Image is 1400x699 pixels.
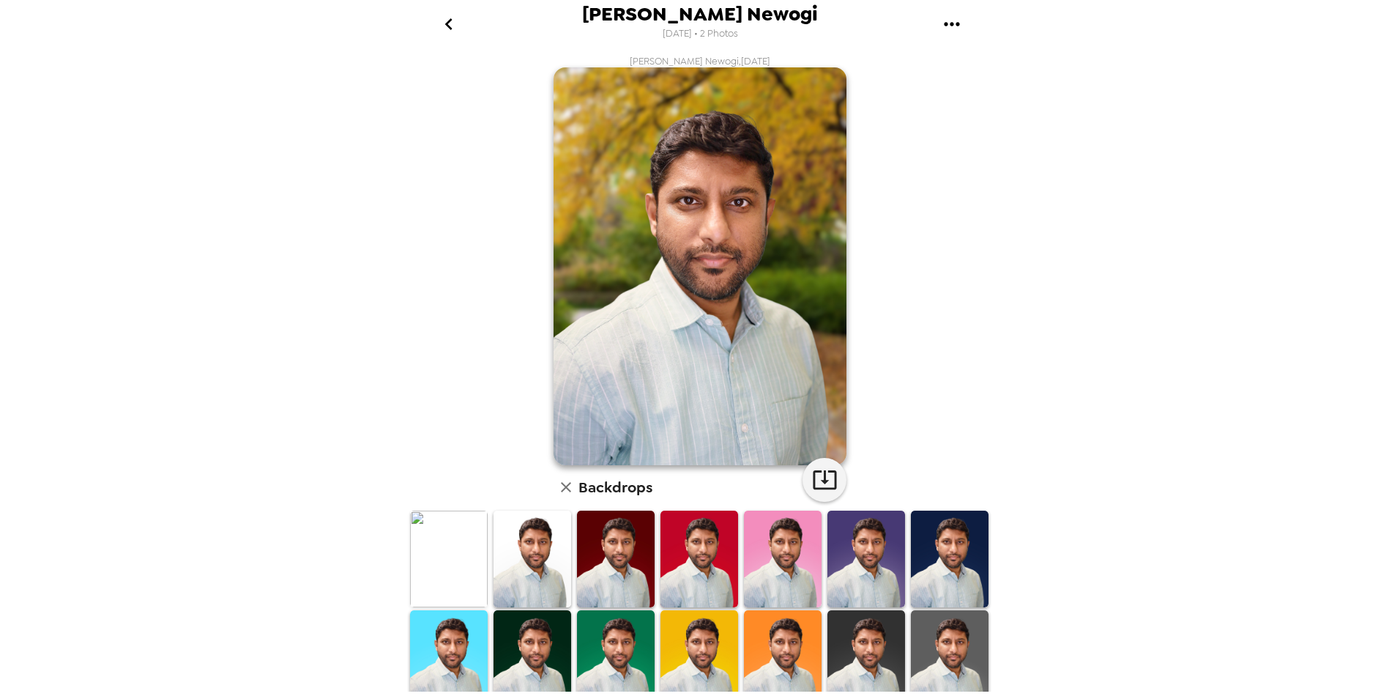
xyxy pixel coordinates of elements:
span: [DATE] • 2 Photos [663,24,738,44]
img: user [554,67,846,465]
span: [PERSON_NAME] Newogi [582,4,818,24]
img: Original [410,511,488,608]
span: [PERSON_NAME] Newogi , [DATE] [630,55,770,67]
h6: Backdrops [578,476,652,499]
